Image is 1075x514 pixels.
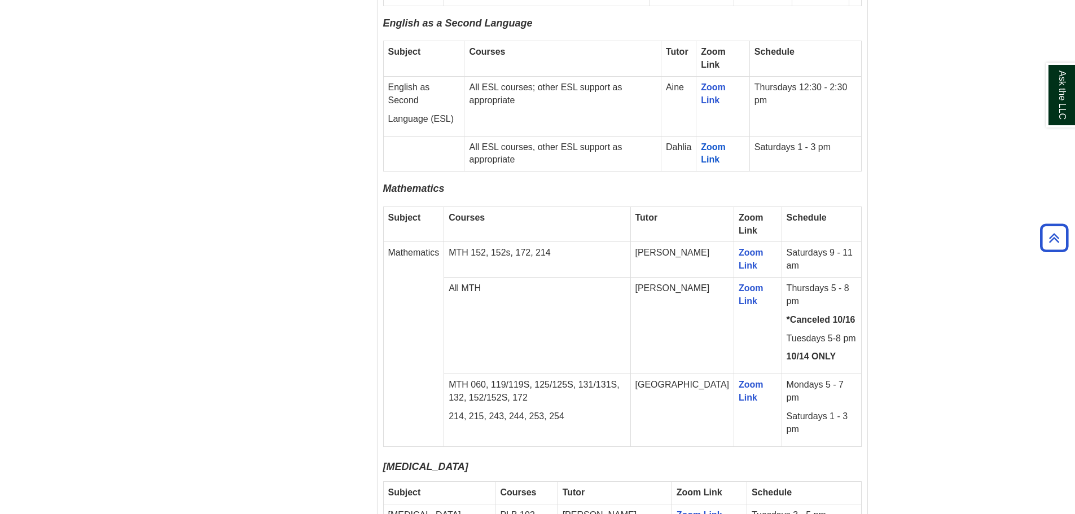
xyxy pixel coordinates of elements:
i: [MEDICAL_DATA] [383,461,468,472]
strong: Tutor [563,487,585,497]
td: Aine [661,77,696,137]
strong: Tutor [666,47,688,56]
a: Zoom Link [739,248,764,270]
strong: Courses [469,47,505,56]
p: Tuesdays 5-8 pm [787,332,857,345]
strong: Zoom Link [677,487,722,497]
span: Mathematics [383,183,445,194]
a: Zoom Link [739,380,764,402]
a: Zoom Link [701,82,726,105]
td: [PERSON_NAME] [630,278,734,374]
td: All ESL courses, other ESL support as appropriate [464,136,661,172]
a: Zoom Link [701,142,728,165]
strong: Subject [388,47,421,56]
strong: Schedule [754,47,795,56]
span: English as a Second Language [383,17,533,29]
td: Mathematics [383,242,444,446]
a: Back to Top [1036,230,1072,245]
p: English as Second [388,81,460,107]
a: Zoom Link [739,283,764,306]
p: Saturdays 1 - 3 pm [787,410,857,436]
strong: Zoom Link [701,47,726,69]
p: 214, 215, 243, 244, 253, 254 [449,410,625,423]
p: Language (ESL) [388,113,460,126]
strong: Schedule [787,213,827,222]
td: [PERSON_NAME] [630,242,734,278]
strong: Schedule [752,487,792,497]
td: [GEOGRAPHIC_DATA] [630,374,734,446]
strong: Subject [388,487,421,497]
p: All MTH [449,282,625,295]
td: All ESL courses; other ESL support as appropriate [464,77,661,137]
p: Saturdays 1 - 3 pm [754,141,857,154]
strong: 10/14 ONLY [787,352,836,361]
strong: Tutor [635,213,658,222]
strong: Zoom Link [739,213,764,235]
p: Thursdays 5 - 8 pm [787,282,857,308]
td: Dahlia [661,136,696,172]
td: MTH 152, 152s, 172, 214 [444,242,630,278]
strong: Courses [500,487,536,497]
p: MTH 060, 119/119S, 125/125S, 131/131S, 132, 152/152S, 172 [449,379,625,405]
p: Mondays 5 - 7 pm [787,379,857,405]
strong: Courses [449,213,485,222]
td: Saturdays 9 - 11 am [782,242,861,278]
strong: Subject [388,213,421,222]
strong: *Canceled 10/16 [787,315,855,324]
p: Thursdays 12:30 - 2:30 pm [754,81,857,107]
